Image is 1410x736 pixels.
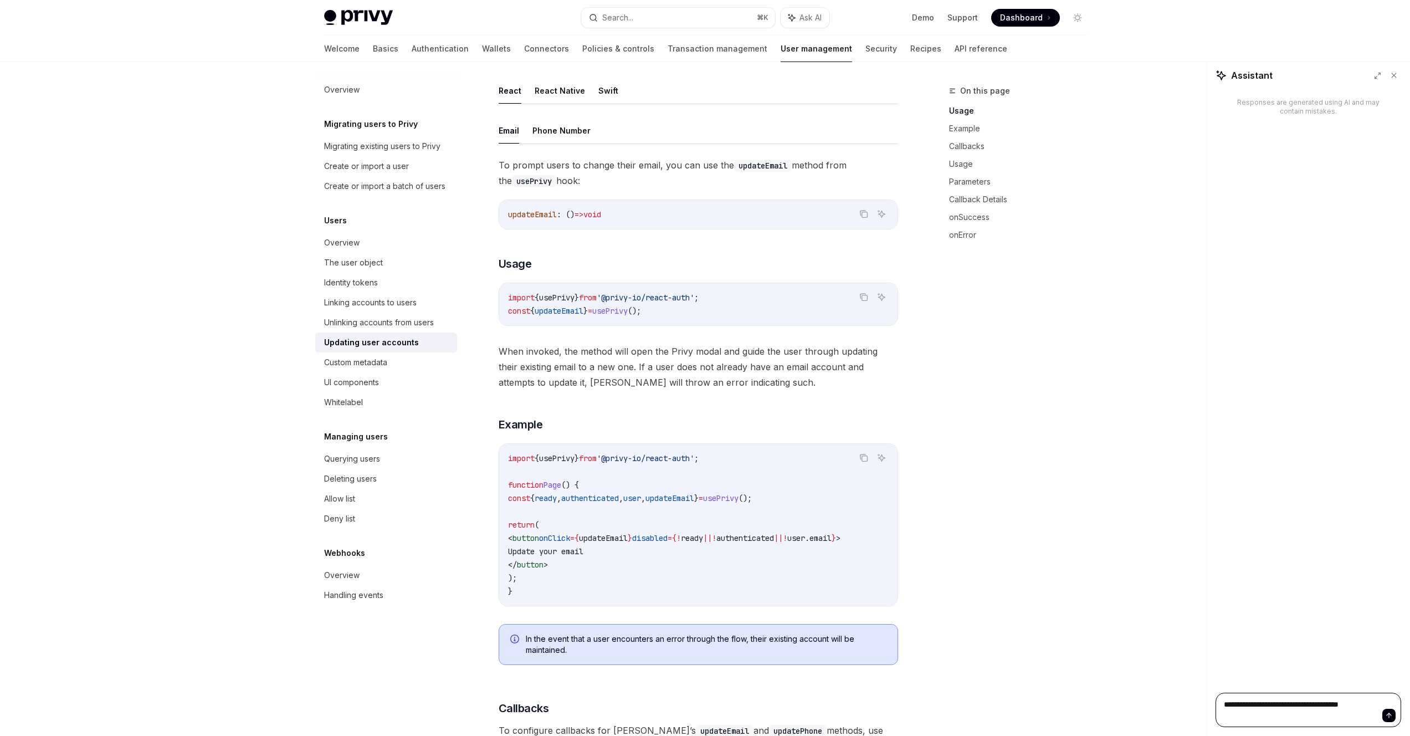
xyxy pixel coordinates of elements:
[539,453,575,463] span: usePrivy
[628,306,641,316] span: ();
[668,35,767,62] a: Transaction management
[315,293,457,313] a: Linking accounts to users
[315,273,457,293] a: Identity tokens
[781,8,829,28] button: Ask AI
[508,306,530,316] span: const
[512,175,556,187] code: usePrivy
[874,451,889,465] button: Ask AI
[602,11,633,24] div: Search...
[581,8,775,28] button: Search...⌘K
[324,180,445,193] div: Create or import a batch of users
[315,585,457,605] a: Handling events
[539,293,575,303] span: usePrivy
[991,9,1060,27] a: Dashboard
[781,35,852,62] a: User management
[315,509,457,529] a: Deny list
[499,117,519,144] button: Email
[1233,98,1383,116] div: Responses are generated using AI and may contain mistakes.
[561,493,619,503] span: authenticated
[315,489,457,509] a: Allow list
[716,533,774,543] span: authenticated
[315,565,457,585] a: Overview
[949,226,1095,244] a: onError
[535,493,557,503] span: ready
[544,560,548,570] span: >
[315,156,457,176] a: Create or import a user
[324,117,418,131] h5: Migrating users to Privy
[955,35,1007,62] a: API reference
[799,12,822,23] span: Ask AI
[757,13,768,22] span: ⌘ K
[557,493,561,503] span: ,
[949,102,1095,120] a: Usage
[315,80,457,100] a: Overview
[315,449,457,469] a: Querying users
[324,276,378,289] div: Identity tokens
[324,10,393,25] img: light logo
[874,290,889,304] button: Ask AI
[508,209,557,219] span: updateEmail
[324,214,347,227] h5: Users
[499,157,898,188] span: To prompt users to change their email, you can use the method from the hook:
[960,84,1010,98] span: On this page
[508,533,512,543] span: <
[857,290,871,304] button: Copy the contents from the code block
[597,293,694,303] span: '@privy-io/react-auth'
[694,293,699,303] span: ;
[508,293,535,303] span: import
[315,233,457,253] a: Overview
[694,493,699,503] span: }
[535,78,585,104] button: React Native
[315,333,457,352] a: Updating user accounts
[324,35,360,62] a: Welcome
[324,546,365,560] h5: Webhooks
[324,236,360,249] div: Overview
[832,533,836,543] span: }
[836,533,840,543] span: >
[583,209,601,219] span: void
[623,493,641,503] span: user
[315,372,457,392] a: UI components
[949,137,1095,155] a: Callbacks
[508,520,535,530] span: return
[324,396,363,409] div: Whitelabel
[315,352,457,372] a: Custom metadata
[324,569,360,582] div: Overview
[579,293,597,303] span: from
[499,78,521,104] button: React
[857,207,871,221] button: Copy the contents from the code block
[579,533,628,543] span: updateEmail
[530,306,535,316] span: {
[865,35,897,62] a: Security
[324,452,380,466] div: Querying users
[499,701,549,716] span: Callbacks
[588,306,592,316] span: =
[910,35,941,62] a: Recipes
[526,633,886,656] span: In the event that a user encounters an error through the flow, their existing account will be mai...
[694,453,699,463] span: ;
[949,208,1095,226] a: onSuccess
[597,453,694,463] span: '@privy-io/react-auth'
[1069,9,1086,27] button: Toggle dark mode
[676,533,681,543] span: !
[324,430,388,443] h5: Managing users
[703,533,712,543] span: ||
[512,533,539,543] span: button
[324,140,440,153] div: Migrating existing users to Privy
[499,417,543,432] span: Example
[524,35,569,62] a: Connectors
[787,533,805,543] span: user
[582,35,654,62] a: Policies & controls
[324,160,409,173] div: Create or import a user
[315,176,457,196] a: Create or import a batch of users
[510,635,521,646] svg: Info
[579,453,597,463] span: from
[575,453,579,463] span: }
[324,512,355,525] div: Deny list
[315,392,457,412] a: Whitelabel
[805,533,809,543] span: .
[315,313,457,333] a: Unlinking accounts from users
[912,12,934,23] a: Demo
[324,589,383,602] div: Handling events
[544,480,561,490] span: Page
